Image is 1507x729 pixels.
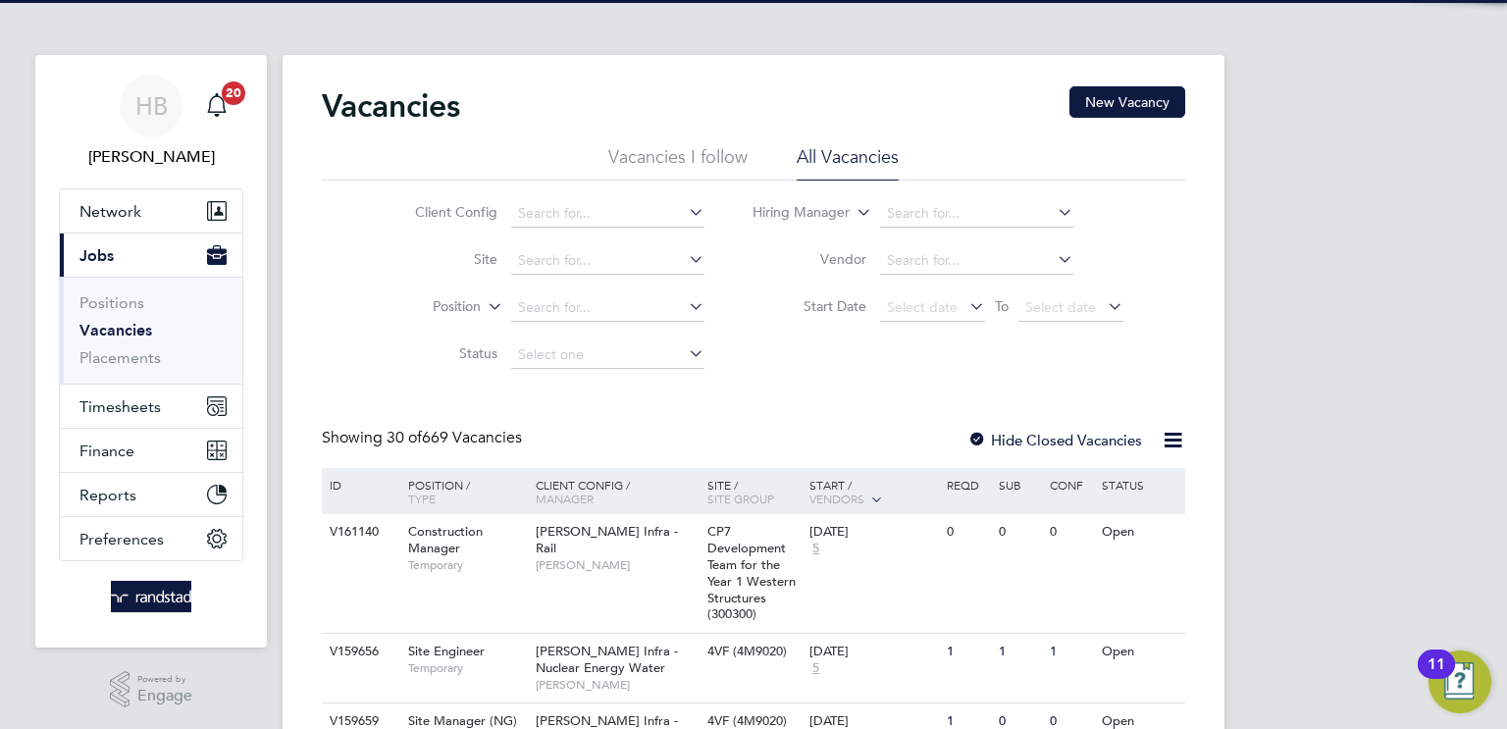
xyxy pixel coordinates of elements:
input: Select one [511,341,704,369]
h2: Vacancies [322,86,460,126]
div: 0 [1045,514,1096,550]
span: Timesheets [79,397,161,416]
span: Site Group [707,491,774,506]
span: 669 Vacancies [387,428,522,447]
nav: Main navigation [35,55,267,648]
div: 1 [994,634,1045,670]
span: 4VF (4M9020) [707,643,787,659]
span: 5 [809,541,822,557]
span: [PERSON_NAME] [536,677,698,693]
div: V159656 [325,634,393,670]
span: Jobs [79,246,114,265]
button: Reports [60,473,242,516]
span: Temporary [408,557,526,573]
div: Start / [805,468,942,517]
div: Showing [322,428,526,448]
li: All Vacancies [797,145,899,181]
div: ID [325,468,393,501]
span: [PERSON_NAME] Infra - Nuclear Energy Water [536,643,678,676]
label: Vendor [753,250,866,268]
div: Open [1097,514,1182,550]
div: 1 [942,634,993,670]
div: 1 [1045,634,1096,670]
button: Open Resource Center, 11 new notifications [1429,651,1491,713]
input: Search for... [511,247,704,275]
input: Search for... [511,294,704,322]
a: HB[PERSON_NAME] [59,75,243,169]
div: Reqd [942,468,993,501]
span: 20 [222,81,245,105]
div: [DATE] [809,524,937,541]
span: Powered by [137,671,192,688]
div: Position / [393,468,531,515]
span: 5 [809,660,822,677]
span: HB [135,93,168,119]
span: Preferences [79,530,164,548]
span: Reports [79,486,136,504]
button: Jobs [60,234,242,277]
span: 4VF (4M9020) [707,712,787,729]
label: Hide Closed Vacancies [967,431,1142,449]
input: Search for... [880,200,1073,228]
div: [DATE] [809,644,937,660]
a: Go to home page [59,581,243,612]
button: Finance [60,429,242,472]
span: Site Engineer [408,643,485,659]
span: Select date [887,298,958,316]
button: New Vacancy [1069,86,1185,118]
button: Preferences [60,517,242,560]
label: Status [385,344,497,362]
label: Client Config [385,203,497,221]
span: Hela Baker [59,145,243,169]
a: 20 [197,75,236,137]
div: Conf [1045,468,1096,501]
a: Positions [79,293,144,312]
label: Start Date [753,297,866,315]
div: Site / [702,468,805,515]
label: Hiring Manager [737,203,850,223]
span: [PERSON_NAME] Infra - Rail [536,523,678,556]
span: Engage [137,688,192,704]
label: Site [385,250,497,268]
span: Type [408,491,436,506]
div: Jobs [60,277,242,384]
span: Network [79,202,141,221]
input: Search for... [511,200,704,228]
a: Powered byEngage [110,671,193,708]
img: randstad-logo-retina.png [111,581,192,612]
span: [PERSON_NAME] [536,557,698,573]
div: Sub [994,468,1045,501]
div: Status [1097,468,1182,501]
span: Site Manager (NG) [408,712,517,729]
label: Position [368,297,481,317]
span: Construction Manager [408,523,483,556]
span: CP7 Development Team for the Year 1 Western Structures (300300) [707,523,796,622]
span: Finance [79,442,134,460]
div: 0 [994,514,1045,550]
div: Open [1097,634,1182,670]
div: Client Config / [531,468,702,515]
div: 0 [942,514,993,550]
span: 30 of [387,428,422,447]
span: Select date [1025,298,1096,316]
div: V161140 [325,514,393,550]
span: Manager [536,491,594,506]
button: Timesheets [60,385,242,428]
li: Vacancies I follow [608,145,748,181]
button: Network [60,189,242,233]
div: 11 [1428,664,1445,690]
span: Temporary [408,660,526,676]
span: Vendors [809,491,864,506]
span: To [989,293,1014,319]
input: Search for... [880,247,1073,275]
a: Placements [79,348,161,367]
a: Vacancies [79,321,152,339]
